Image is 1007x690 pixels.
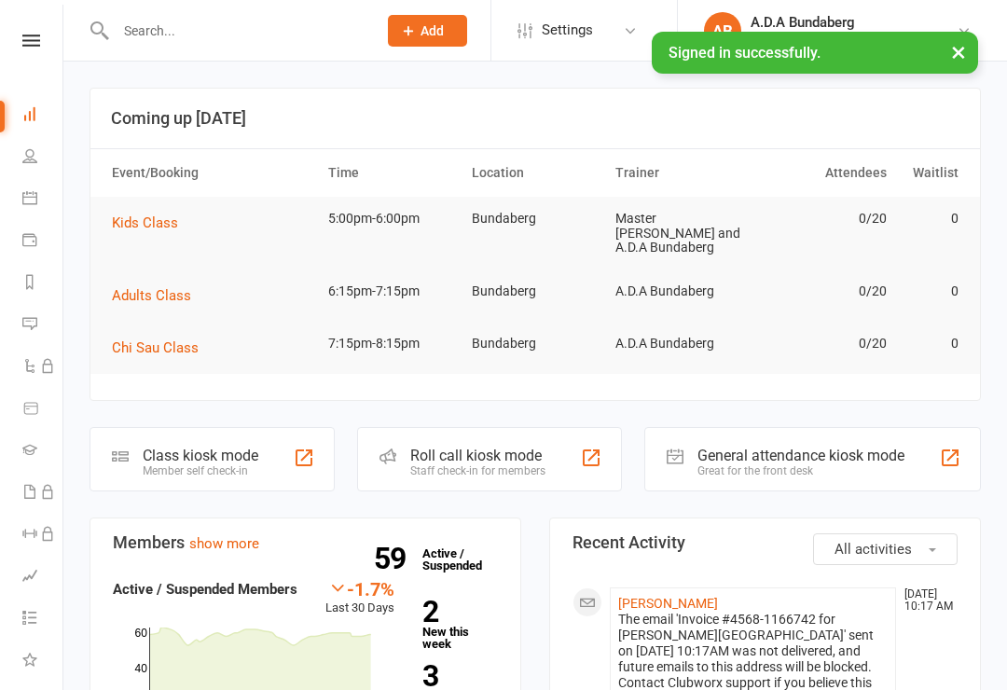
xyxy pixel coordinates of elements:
div: Member self check-in [143,464,258,477]
td: A.D.A Bundaberg [607,269,751,313]
td: 0 [895,197,967,241]
th: Event/Booking [103,149,320,197]
input: Search... [110,18,364,44]
h3: Members [113,533,498,552]
div: General attendance kiosk mode [697,447,904,464]
h3: Recent Activity [572,533,958,552]
span: Settings [542,9,593,51]
a: Calendar [22,179,64,221]
div: Staff check-in for members [410,464,545,477]
span: All activities [835,541,912,558]
time: [DATE] 10:17 AM [895,588,957,613]
td: A.D.A Bundaberg [607,322,751,366]
a: People [22,137,64,179]
button: Kids Class [112,212,191,234]
td: Master [PERSON_NAME] and A.D.A Bundaberg [607,197,751,269]
strong: 2 [422,598,490,626]
a: Dashboard [22,95,64,137]
th: Location [463,149,607,197]
a: What's New [22,641,64,683]
button: × [942,32,975,72]
td: 0/20 [751,197,894,241]
th: Attendees [751,149,894,197]
a: Product Sales [22,389,64,431]
td: 0 [895,269,967,313]
strong: 3 [422,662,490,690]
th: Time [320,149,463,197]
a: [PERSON_NAME] [618,596,718,611]
th: Waitlist [895,149,967,197]
td: Bundaberg [463,322,607,366]
span: Chi Sau Class [112,339,199,356]
div: -1.7% [325,578,394,599]
th: Trainer [607,149,751,197]
td: 6:15pm-7:15pm [320,269,463,313]
a: Payments [22,221,64,263]
div: [PERSON_NAME] Defence Academy [751,31,957,48]
div: Roll call kiosk mode [410,447,545,464]
span: Add [421,23,444,38]
span: Kids Class [112,214,178,231]
strong: Active / Suspended Members [113,581,297,598]
a: Reports [22,263,64,305]
div: Last 30 Days [325,578,394,618]
td: 5:00pm-6:00pm [320,197,463,241]
td: 0/20 [751,322,894,366]
span: Signed in successfully. [669,44,821,62]
div: AB [704,12,741,49]
td: 0/20 [751,269,894,313]
div: Class kiosk mode [143,447,258,464]
td: Bundaberg [463,197,607,241]
button: Adults Class [112,284,204,307]
strong: 59 [374,545,413,573]
button: Chi Sau Class [112,337,212,359]
a: show more [189,535,259,552]
a: Assessments [22,557,64,599]
td: 0 [895,322,967,366]
a: 59Active / Suspended [413,533,495,586]
h3: Coming up [DATE] [111,109,959,128]
button: All activities [813,533,958,565]
td: 7:15pm-8:15pm [320,322,463,366]
div: Great for the front desk [697,464,904,477]
div: A.D.A Bundaberg [751,14,957,31]
td: Bundaberg [463,269,607,313]
button: Add [388,15,467,47]
span: Adults Class [112,287,191,304]
a: 2New this week [422,598,498,650]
